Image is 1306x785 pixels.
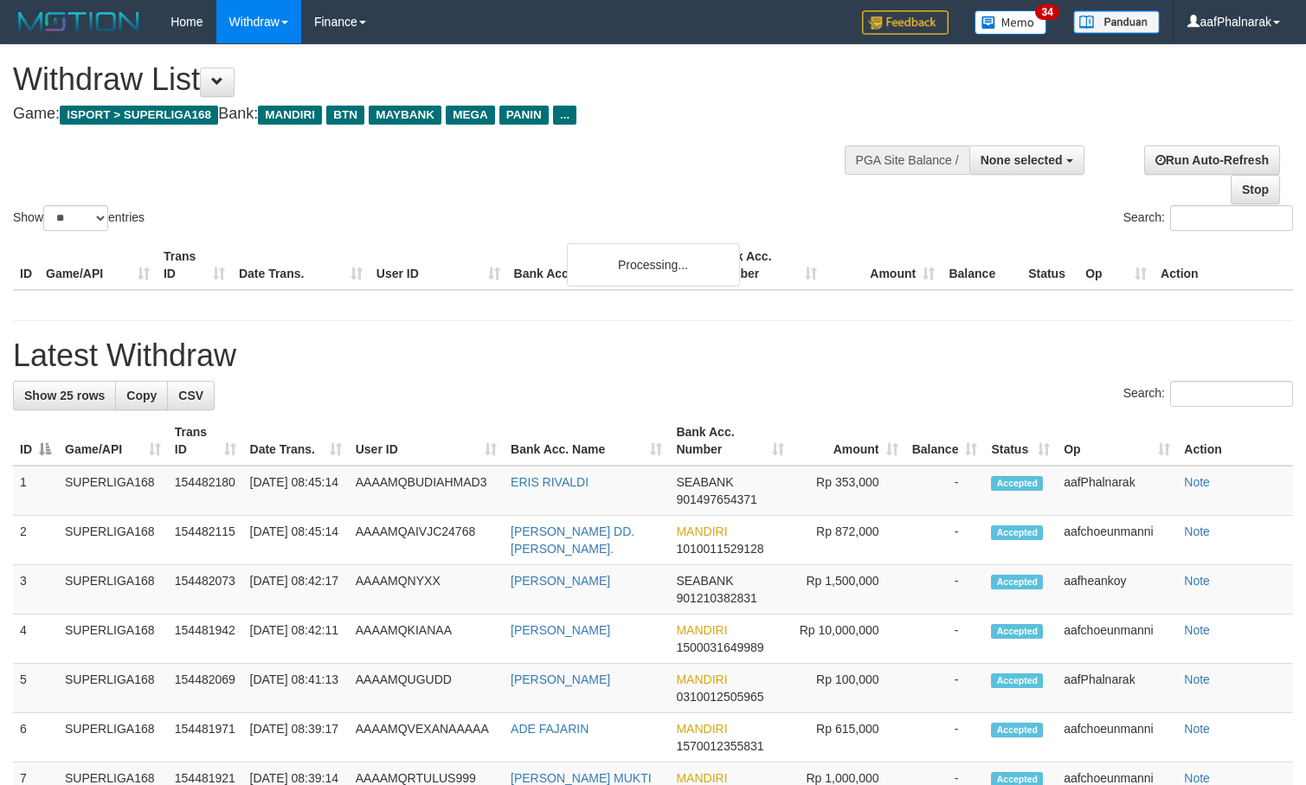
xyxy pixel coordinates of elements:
span: Accepted [991,575,1043,589]
span: Copy 1570012355831 to clipboard [676,739,763,753]
label: Search: [1123,381,1293,407]
span: Copy [126,389,157,402]
span: MANDIRI [676,524,727,538]
h1: Withdraw List [13,62,853,97]
label: Show entries [13,205,145,231]
td: Rp 615,000 [791,713,904,762]
span: PANIN [499,106,549,125]
th: Status: activate to sort column ascending [984,416,1057,466]
th: Bank Acc. Name: activate to sort column ascending [504,416,669,466]
td: SUPERLIGA168 [58,565,168,614]
a: ERIS RIVALDI [511,475,589,489]
td: 154481942 [168,614,243,664]
th: Trans ID: activate to sort column ascending [168,416,243,466]
th: Amount: activate to sort column ascending [791,416,904,466]
a: [PERSON_NAME] MUKTI [511,771,652,785]
td: - [905,565,985,614]
td: - [905,713,985,762]
td: AAAAMQVEXANAAAAA [349,713,504,762]
span: MANDIRI [676,771,727,785]
span: Copy 0310012505965 to clipboard [676,690,763,704]
a: Note [1184,771,1210,785]
td: - [905,614,985,664]
td: SUPERLIGA168 [58,664,168,713]
td: AAAAMQKIANAA [349,614,504,664]
label: Search: [1123,205,1293,231]
th: Status [1021,241,1078,290]
th: Balance [942,241,1021,290]
th: Bank Acc. Number [706,241,824,290]
td: 154482115 [168,516,243,565]
td: [DATE] 08:41:13 [243,664,349,713]
span: ISPORT > SUPERLIGA168 [60,106,218,125]
th: Op: activate to sort column ascending [1057,416,1177,466]
td: - [905,664,985,713]
td: aafchoeunmanni [1057,516,1177,565]
a: Note [1184,623,1210,637]
select: Showentries [43,205,108,231]
td: 154482073 [168,565,243,614]
td: aafheankoy [1057,565,1177,614]
td: 1 [13,466,58,516]
a: Run Auto-Refresh [1144,145,1280,175]
div: Processing... [567,243,740,286]
span: MEGA [446,106,495,125]
td: - [905,466,985,516]
th: Date Trans. [232,241,370,290]
span: Accepted [991,476,1043,491]
button: None selected [969,145,1084,175]
span: SEABANK [676,475,733,489]
span: None selected [981,153,1063,167]
span: Copy 1010011529128 to clipboard [676,542,763,556]
td: 3 [13,565,58,614]
img: Feedback.jpg [862,10,949,35]
img: panduan.png [1073,10,1160,34]
th: ID [13,241,39,290]
span: Copy 901497654371 to clipboard [676,492,756,506]
td: [DATE] 08:45:14 [243,516,349,565]
td: SUPERLIGA168 [58,516,168,565]
th: Game/API [39,241,157,290]
img: MOTION_logo.png [13,9,145,35]
td: Rp 353,000 [791,466,904,516]
span: Show 25 rows [24,389,105,402]
a: [PERSON_NAME] DD. [PERSON_NAME]. [511,524,634,556]
td: 4 [13,614,58,664]
td: AAAAMQBUDIAHMAD3 [349,466,504,516]
td: SUPERLIGA168 [58,466,168,516]
td: AAAAMQAIVJC24768 [349,516,504,565]
td: 154481971 [168,713,243,762]
span: SEABANK [676,574,733,588]
a: Show 25 rows [13,381,116,410]
td: 154482069 [168,664,243,713]
a: Note [1184,475,1210,489]
span: CSV [178,389,203,402]
td: [DATE] 08:45:14 [243,466,349,516]
td: 6 [13,713,58,762]
th: Action [1154,241,1293,290]
a: CSV [167,381,215,410]
input: Search: [1170,381,1293,407]
th: Amount [824,241,942,290]
td: AAAAMQNYXX [349,565,504,614]
span: BTN [326,106,364,125]
td: 154482180 [168,466,243,516]
span: Copy 1500031649989 to clipboard [676,640,763,654]
td: 5 [13,664,58,713]
span: MANDIRI [676,623,727,637]
th: Date Trans.: activate to sort column ascending [243,416,349,466]
a: Note [1184,574,1210,588]
td: Rp 10,000,000 [791,614,904,664]
td: Rp 100,000 [791,664,904,713]
td: AAAAMQUGUDD [349,664,504,713]
a: Note [1184,722,1210,736]
span: MANDIRI [676,722,727,736]
a: [PERSON_NAME] [511,623,610,637]
td: [DATE] 08:42:11 [243,614,349,664]
th: Action [1177,416,1293,466]
span: MAYBANK [369,106,441,125]
th: User ID: activate to sort column ascending [349,416,504,466]
th: Op [1078,241,1154,290]
span: Accepted [991,525,1043,540]
a: [PERSON_NAME] [511,574,610,588]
